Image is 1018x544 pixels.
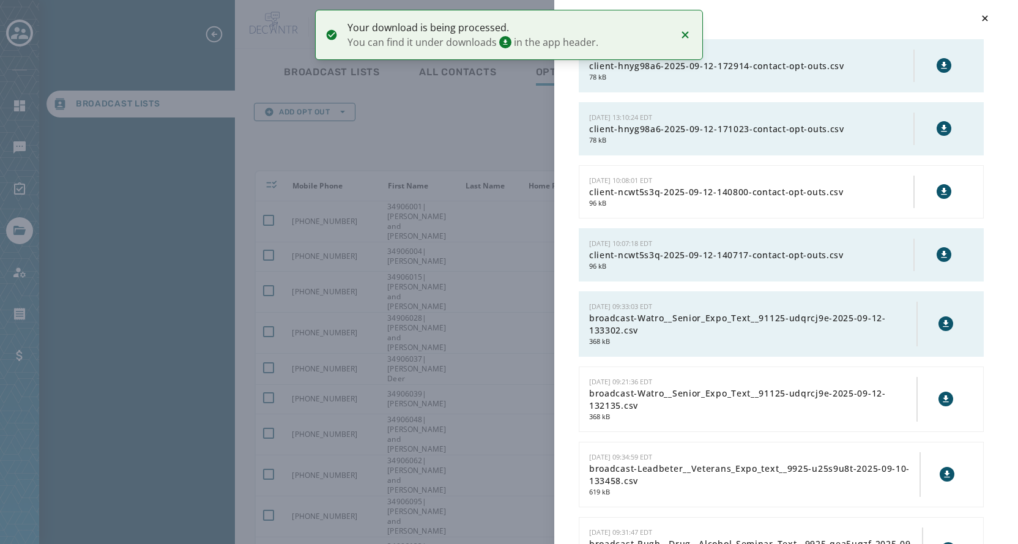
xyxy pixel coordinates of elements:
[589,72,913,83] span: 78 kB
[589,487,920,497] span: 619 kB
[589,312,916,337] span: broadcast-Watro__Senior_Expo_Text__91125-udqrcj9e-2025-09-12-133302.csv
[589,412,916,422] span: 368 kB
[589,452,652,461] span: [DATE] 09:34:59 EDT
[589,249,913,261] span: client-ncwt5s3q-2025-09-12-140717-contact-opt-outs.csv
[589,261,913,272] span: 96 kB
[589,527,652,537] span: [DATE] 09:31:47 EDT
[589,60,913,72] span: client-hnyg98a6-2025-09-12-172914-contact-opt-outs.csv
[589,377,652,386] span: [DATE] 09:21:36 EDT
[589,176,652,185] span: [DATE] 10:08:01 EDT
[589,463,920,487] span: broadcast-Leadbeter__Veterans_Expo_text__9925-u25s9u8t-2025-09-10-133458.csv
[347,20,668,35] span: Your download is being processed.
[589,239,652,248] span: [DATE] 10:07:18 EDT
[589,135,913,146] span: 78 kB
[589,198,913,209] span: 96 kB
[589,337,916,347] span: 368 kB
[589,302,652,311] span: [DATE] 09:33:03 EDT
[589,123,913,135] span: client-hnyg98a6-2025-09-12-171023-contact-opt-outs.csv
[347,35,668,50] span: You can find it under downloads in the app header.
[589,186,913,198] span: client-ncwt5s3q-2025-09-12-140800-contact-opt-outs.csv
[589,113,652,122] span: [DATE] 13:10:24 EDT
[589,387,916,412] span: broadcast-Watro__Senior_Expo_Text__91125-udqrcj9e-2025-09-12-132135.csv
